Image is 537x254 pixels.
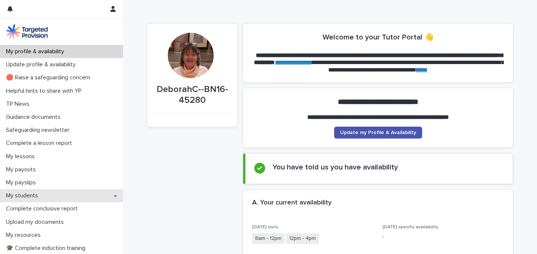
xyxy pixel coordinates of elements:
p: Upload my documents [3,219,70,226]
p: Complete conclusive report [3,205,84,212]
span: 12pm - 4pm [286,233,319,244]
p: Update profile & availability [3,61,82,68]
img: M5nRWzHhSzIhMunXDL62 [6,24,48,39]
p: Safeguarding newsletter [3,127,75,134]
p: My profile & availability [3,48,70,55]
h2: You have told us you have availability [273,163,398,172]
p: DeborahC--BN16-45280 [156,84,228,106]
p: - [383,233,504,241]
p: TP News [3,101,35,108]
p: My resources [3,232,47,239]
p: Complete a lesson report [3,140,78,147]
span: [DATE] specific availability [383,225,438,229]
span: 8am - 12pm [252,233,285,244]
p: Helpful hints to share with YP [3,88,88,95]
span: Update my Profile & Availability [340,130,416,135]
p: My payouts [3,166,42,173]
p: 🎓 Complete induction training [3,245,91,252]
h2: Welcome to your Tutor Portal 👋 [323,33,434,42]
p: 🔴 Raise a safeguarding concern [3,74,96,81]
span: [DATE] slots [252,225,278,229]
p: My lessons [3,153,41,160]
h2: A. Your current availability [252,199,332,207]
a: Update my Profile & Availability [334,127,422,139]
p: Guidance documents [3,114,66,121]
p: My students [3,192,44,199]
p: My payslips [3,179,42,186]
